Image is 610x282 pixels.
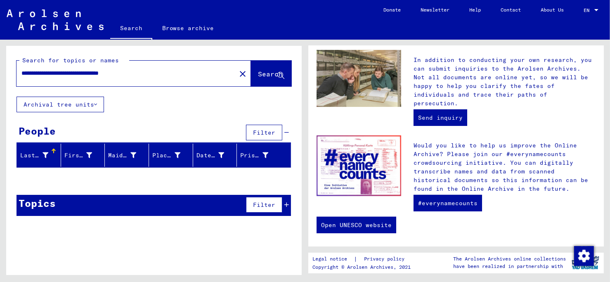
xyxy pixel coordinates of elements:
div: Place of Birth [152,149,193,162]
div: Last Name [20,149,61,162]
div: Prisoner # [240,149,281,162]
button: Search [251,61,291,86]
mat-label: Search for topics or names [22,57,119,64]
div: Date of Birth [196,151,225,160]
div: Last Name [20,151,48,160]
img: yv_logo.png [570,252,601,273]
button: Filter [246,197,282,213]
mat-header-cell: Maiden Name [105,144,149,167]
div: First Name [64,149,105,162]
div: Place of Birth [152,151,180,160]
button: Archival tree units [17,97,104,112]
a: Browse archive [152,18,224,38]
button: Filter [246,125,282,140]
a: Search [110,18,152,40]
mat-header-cell: Last Name [17,144,61,167]
button: Clear [234,65,251,82]
mat-header-cell: Date of Birth [193,144,237,167]
mat-icon: close [238,69,248,79]
span: EN [584,7,593,13]
span: Search [258,70,283,78]
mat-header-cell: First Name [61,144,105,167]
div: Topics [19,196,56,211]
img: enc.jpg [317,135,401,196]
div: First Name [64,151,92,160]
p: Copyright © Arolsen Archives, 2021 [312,263,414,271]
a: #everynamecounts [414,195,482,211]
div: Date of Birth [196,149,237,162]
p: The Arolsen Archives online collections [453,255,566,263]
p: have been realized in partnership with [453,263,566,270]
div: Maiden Name [108,151,136,160]
img: Arolsen_neg.svg [7,9,104,30]
span: Filter [253,129,275,136]
div: | [312,255,414,263]
a: Open UNESCO website [317,217,396,233]
mat-header-cell: Place of Birth [149,144,193,167]
a: Send inquiry [414,109,467,126]
img: inquiries.jpg [317,50,401,107]
mat-header-cell: Prisoner # [237,144,291,167]
div: Prisoner # [240,151,268,160]
p: In addition to conducting your own research, you can submit inquiries to the Arolsen Archives. No... [414,56,596,108]
a: Legal notice [312,255,354,263]
p: Would you like to help us improve the Online Archive? Please join our #everynamecounts crowdsourc... [414,141,596,193]
img: Change consent [574,246,594,266]
a: Privacy policy [357,255,414,263]
div: Maiden Name [108,149,149,162]
span: Filter [253,201,275,209]
div: People [19,123,56,138]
